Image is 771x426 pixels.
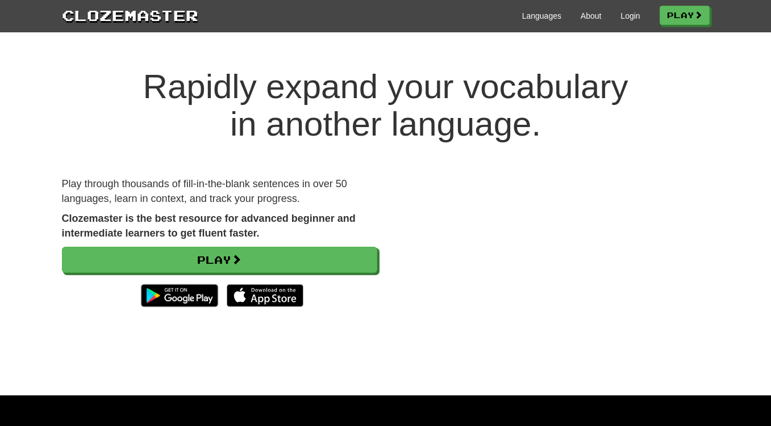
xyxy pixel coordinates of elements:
img: Download_on_the_App_Store_Badge_US-UK_135x40-25178aeef6eb6b83b96f5f2d004eda3bffbb37122de64afbaef7... [227,284,303,307]
a: Clozemaster [62,5,198,26]
a: Login [620,10,640,22]
p: Play through thousands of fill-in-the-blank sentences in over 50 languages, learn in context, and... [62,177,377,206]
a: Play [660,6,710,25]
a: Play [62,247,377,273]
strong: Clozemaster is the best resource for advanced beginner and intermediate learners to get fluent fa... [62,213,356,239]
a: About [581,10,602,22]
a: Languages [522,10,561,22]
img: Get it on Google Play [135,279,223,313]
